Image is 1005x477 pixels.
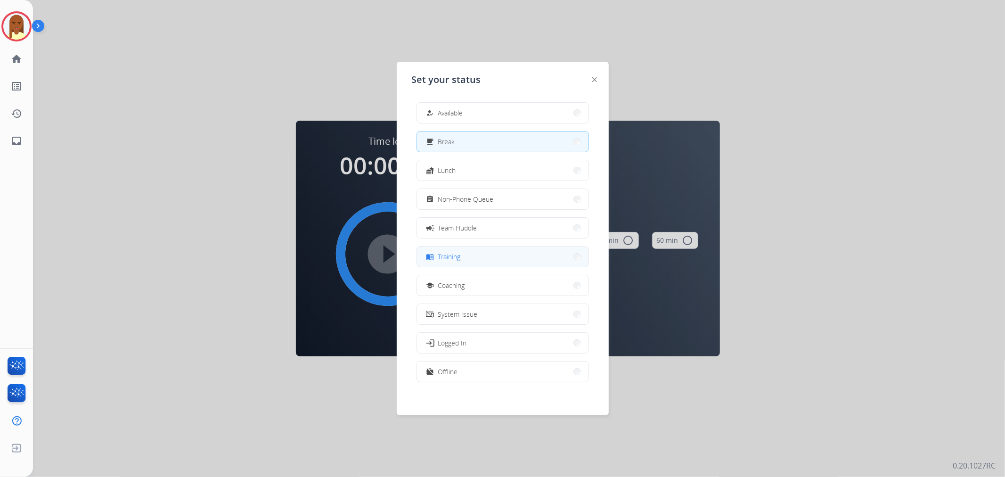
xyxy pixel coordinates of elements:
[417,160,588,181] button: Lunch
[438,252,461,262] span: Training
[417,333,588,353] button: Logged In
[438,367,458,377] span: Offline
[417,132,588,152] button: Break
[592,77,597,82] img: close-button
[412,73,481,86] span: Set your status
[426,166,434,174] mat-icon: fastfood
[438,338,467,348] span: Logged In
[417,304,588,324] button: System Issue
[417,189,588,209] button: Non-Phone Queue
[425,338,434,347] mat-icon: login
[426,195,434,203] mat-icon: assignment
[426,253,434,261] mat-icon: menu_book
[438,165,456,175] span: Lunch
[426,138,434,146] mat-icon: free_breakfast
[438,309,478,319] span: System Issue
[426,281,434,289] mat-icon: school
[11,108,22,119] mat-icon: history
[11,81,22,92] mat-icon: list_alt
[417,218,588,238] button: Team Huddle
[3,13,30,40] img: avatar
[426,109,434,117] mat-icon: how_to_reg
[425,223,434,232] mat-icon: campaign
[438,108,463,118] span: Available
[438,280,465,290] span: Coaching
[438,223,477,233] span: Team Huddle
[417,103,588,123] button: Available
[417,247,588,267] button: Training
[11,135,22,147] mat-icon: inbox
[11,53,22,65] mat-icon: home
[417,275,588,296] button: Coaching
[438,137,455,147] span: Break
[953,460,996,471] p: 0.20.1027RC
[417,362,588,382] button: Offline
[426,310,434,318] mat-icon: phonelink_off
[426,368,434,376] mat-icon: work_off
[438,194,494,204] span: Non-Phone Queue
